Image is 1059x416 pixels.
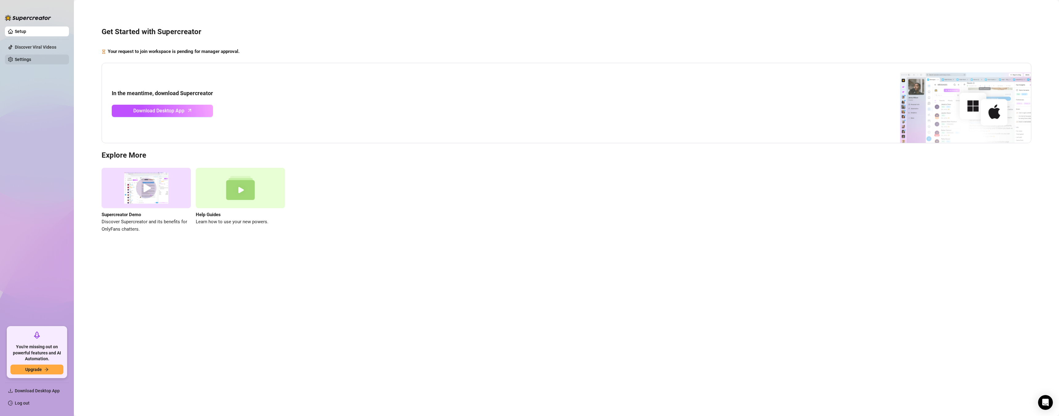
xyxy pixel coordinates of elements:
a: Setup [15,29,26,34]
a: Supercreator DemoDiscover Supercreator and its benefits for OnlyFans chatters. [102,168,191,233]
button: Upgradearrow-right [10,365,63,374]
a: Download Desktop Apparrow-up [112,105,213,117]
span: Learn how to use your new powers. [196,218,285,226]
a: Help GuidesLearn how to use your new powers. [196,168,285,233]
span: arrow-right [44,367,49,372]
strong: Supercreator Demo [102,212,141,217]
span: Upgrade [25,367,42,372]
span: arrow-up [186,107,193,114]
strong: In the meantime, download Supercreator [112,90,213,96]
div: Open Intercom Messenger [1038,395,1053,410]
a: Settings [15,57,31,62]
img: logo-BBDzfeDw.svg [5,15,51,21]
span: Download Desktop App [133,107,184,115]
img: help guides [196,168,285,208]
span: You're missing out on powerful features and AI Automation. [10,344,63,362]
a: Discover Viral Videos [15,45,56,50]
a: Log out [15,401,30,406]
h3: Explore More [102,151,1031,160]
span: Discover Supercreator and its benefits for OnlyFans chatters. [102,218,191,233]
span: hourglass [102,48,106,55]
img: download app [877,63,1031,143]
strong: Your request to join workspace is pending for manager approval. [108,49,240,54]
span: rocket [33,331,41,339]
span: download [8,388,13,393]
h3: Get Started with Supercreator [102,27,1031,37]
img: supercreator demo [102,168,191,208]
strong: Help Guides [196,212,221,217]
span: Download Desktop App [15,388,60,393]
